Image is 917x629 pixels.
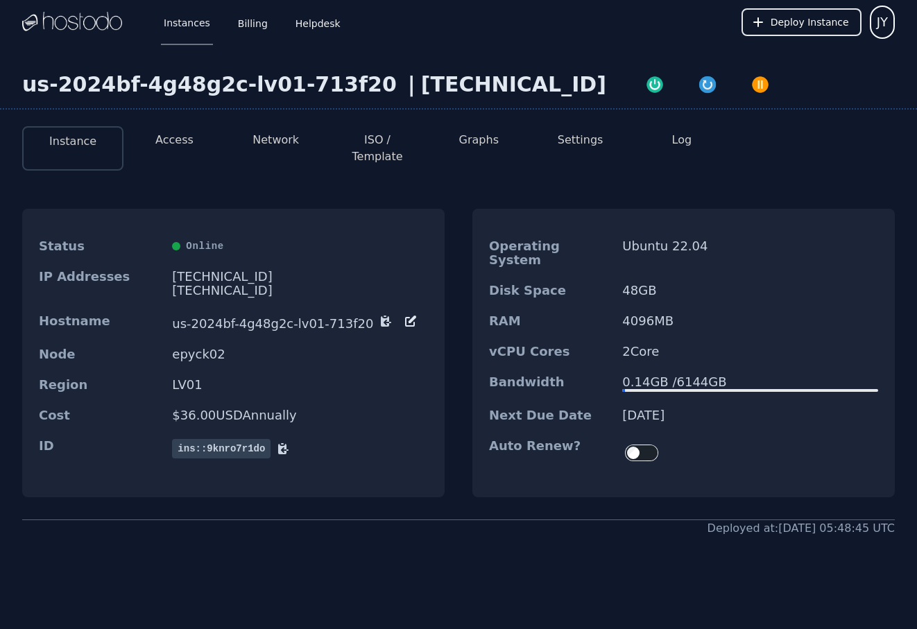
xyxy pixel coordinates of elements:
[39,378,161,392] dt: Region
[628,72,681,94] button: Power On
[49,133,96,150] button: Instance
[172,439,271,458] span: ins::9knro7r1do
[39,439,161,458] dt: ID
[39,347,161,361] dt: Node
[489,239,611,267] dt: Operating System
[39,408,161,422] dt: Cost
[681,72,734,94] button: Restart
[622,345,878,359] dd: 2 Core
[172,239,428,253] div: Online
[155,132,194,148] button: Access
[39,239,161,253] dt: Status
[698,75,717,94] img: Restart
[39,270,161,298] dt: IP Addresses
[870,6,895,39] button: User menu
[338,132,417,165] button: ISO / Template
[22,12,122,33] img: Logo
[402,72,421,97] div: |
[459,132,499,148] button: Graphs
[771,15,849,29] span: Deploy Instance
[734,72,787,94] button: Power Off
[172,378,428,392] dd: LV01
[172,347,428,361] dd: epyck02
[672,132,692,148] button: Log
[622,408,878,422] dd: [DATE]
[252,132,299,148] button: Network
[172,408,428,422] dd: $ 36.00 USD Annually
[489,314,611,328] dt: RAM
[172,284,428,298] div: [TECHNICAL_ID]
[172,314,428,331] dd: us-2024bf-4g48g2c-lv01-713f20
[489,408,611,422] dt: Next Due Date
[489,345,611,359] dt: vCPU Cores
[622,375,878,389] div: 0.14 GB / 6144 GB
[39,314,161,331] dt: Hostname
[622,284,878,298] dd: 48 GB
[172,270,428,284] div: [TECHNICAL_ID]
[742,8,862,36] button: Deploy Instance
[622,239,878,267] dd: Ubuntu 22.04
[751,75,770,94] img: Power Off
[877,12,888,32] span: JY
[558,132,603,148] button: Settings
[489,439,611,467] dt: Auto Renew?
[708,520,895,537] div: Deployed at: [DATE] 05:48:45 UTC
[645,75,665,94] img: Power On
[489,375,611,392] dt: Bandwidth
[622,314,878,328] dd: 4096 MB
[22,72,402,97] div: us-2024bf-4g48g2c-lv01-713f20
[489,284,611,298] dt: Disk Space
[421,72,606,97] div: [TECHNICAL_ID]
